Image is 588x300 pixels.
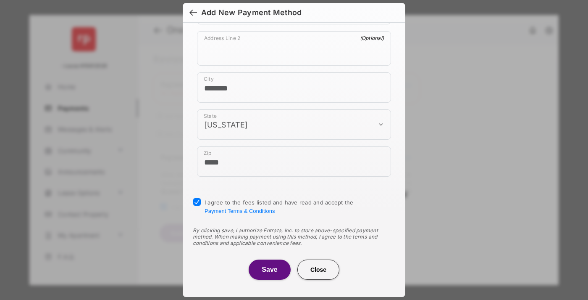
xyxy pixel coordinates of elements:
span: I agree to the fees listed and have read and accept the [205,199,354,214]
button: Close [297,260,339,280]
button: Save [249,260,291,280]
div: payment_method_screening[postal_addresses][addressLine2] [197,31,391,66]
div: payment_method_screening[postal_addresses][locality] [197,72,391,103]
div: payment_method_screening[postal_addresses][postalCode] [197,146,391,177]
div: payment_method_screening[postal_addresses][administrativeArea] [197,109,391,140]
button: I agree to the fees listed and have read and accept the [205,208,275,214]
div: By clicking save, I authorize Entrata, Inc. to store above-specified payment method. When making ... [193,227,395,246]
div: Add New Payment Method [201,8,302,17]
